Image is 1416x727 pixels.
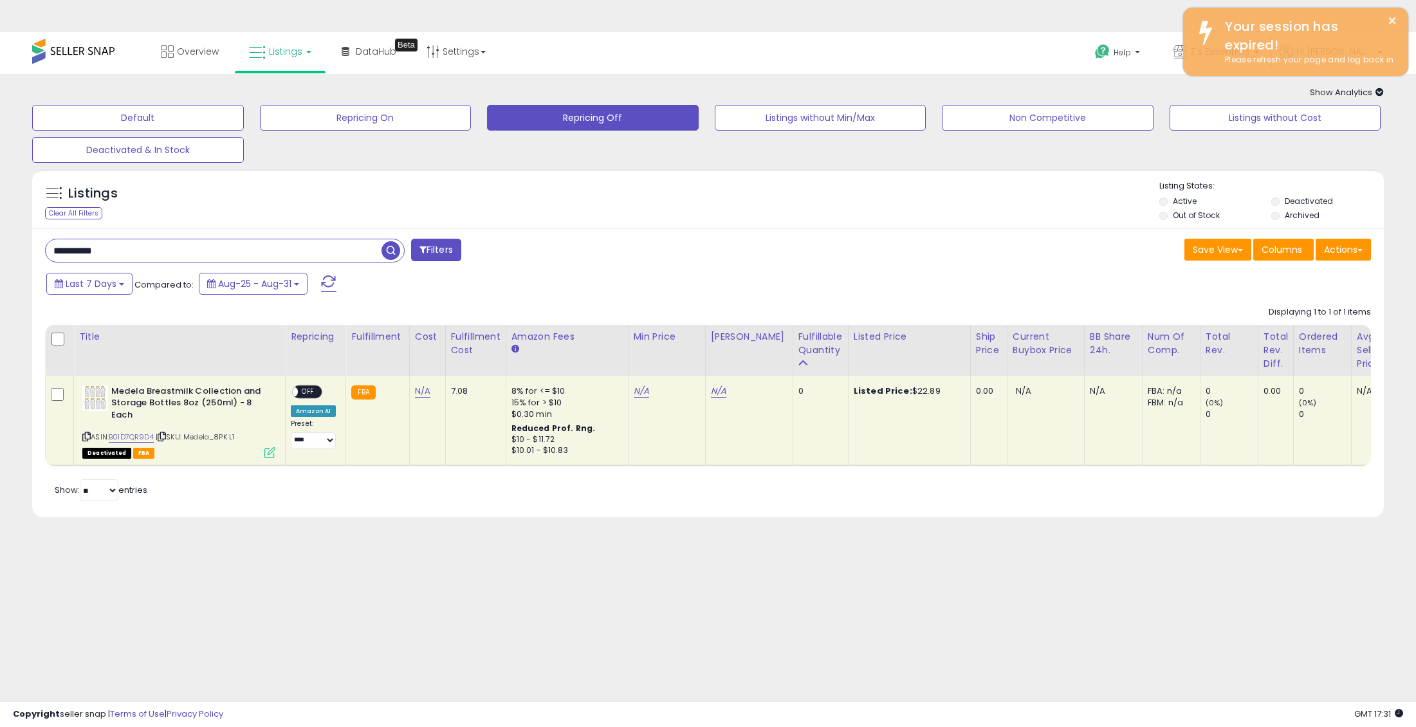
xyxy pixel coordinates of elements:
div: 0 [1299,409,1351,420]
h5: Listings [68,185,118,203]
div: Num of Comp. [1148,330,1195,357]
div: BB Share 24h. [1090,330,1137,357]
div: $10 - $11.72 [511,434,618,445]
span: Show Analytics [1310,86,1384,98]
span: FBA [133,448,155,459]
div: N/A [1090,385,1132,397]
a: Listings [239,32,321,71]
div: Repricing [291,330,340,344]
span: Last 7 Days [66,277,116,290]
button: Listings without Cost [1170,105,1381,131]
b: Medela Breastmilk Collection and Storage Bottles 8oz (250ml) - 8 Each [111,385,268,425]
div: ASIN: [82,385,275,457]
div: $0.30 min [511,409,618,420]
div: Total Rev. [1206,330,1253,357]
div: $10.01 - $10.83 [511,445,618,456]
label: Deactivated [1285,196,1333,207]
div: 0.00 [976,385,997,397]
div: Tooltip anchor [395,39,418,51]
button: Filters [411,239,461,261]
div: Fulfillment Cost [451,330,501,357]
i: Get Help [1094,44,1110,60]
span: OFF [298,386,318,397]
label: Active [1173,196,1197,207]
div: 7.08 [451,385,496,397]
b: Reduced Prof. Rng. [511,423,596,434]
span: Overview [177,45,219,58]
span: DataHub [356,45,396,58]
div: Listed Price [854,330,965,344]
a: Overview [151,32,228,71]
div: Your session has expired! [1215,17,1399,54]
button: Deactivated & In Stock [32,137,244,163]
div: 0 [798,385,838,397]
a: N/A [415,385,430,398]
button: Repricing Off [487,105,699,131]
div: Ship Price [976,330,1002,357]
span: Help [1114,47,1131,58]
div: Min Price [634,330,700,344]
a: B01D7QR9D4 [109,432,154,443]
a: Settings [417,32,495,71]
div: Fulfillable Quantity [798,330,843,357]
a: Help [1085,34,1153,74]
span: N/A [1016,385,1031,397]
small: Amazon Fees. [511,344,519,355]
span: Aug-25 - Aug-31 [218,277,291,290]
div: Title [79,330,280,344]
span: | SKU: Medela_8PK L1 [156,432,234,442]
a: N/A [711,385,726,398]
button: Columns [1253,239,1314,261]
div: 0 [1206,409,1258,420]
div: Displaying 1 to 1 of 1 items [1269,306,1371,318]
small: (0%) [1206,398,1224,408]
span: Compared to: [134,279,194,291]
img: 51oGsRxAC7L._SL40_.jpg [82,385,108,411]
div: Avg Selling Price [1357,330,1404,371]
button: Actions [1316,239,1371,261]
b: Listed Price: [854,385,912,397]
div: Amazon Fees [511,330,623,344]
div: Ordered Items [1299,330,1346,357]
div: FBA: n/a [1148,385,1190,397]
div: 0 [1299,385,1351,397]
p: Listing States: [1159,180,1384,192]
div: Please refresh your page and log back in [1215,54,1399,66]
button: Repricing On [260,105,472,131]
label: Out of Stock [1173,210,1220,221]
button: Default [32,105,244,131]
button: Non Competitive [942,105,1154,131]
div: $22.89 [854,385,961,397]
div: Total Rev. Diff. [1264,330,1288,371]
span: Columns [1262,243,1302,256]
div: 15% for > $10 [511,397,618,409]
small: FBA [351,385,375,400]
div: 0 [1206,385,1258,397]
div: Preset: [291,419,336,448]
button: Aug-25 - Aug-31 [199,273,308,295]
a: Z's Essentials [1164,32,1269,74]
div: Clear All Filters [45,207,102,219]
div: Current Buybox Price [1013,330,1079,357]
div: 0.00 [1264,385,1283,397]
a: DataHub [332,32,406,71]
div: Fulfillment [351,330,403,344]
div: Amazon AI [291,405,336,417]
div: N/A [1357,385,1399,397]
span: All listings that are unavailable for purchase on Amazon for any reason other than out-of-stock [82,448,131,459]
button: Listings without Min/Max [715,105,926,131]
label: Archived [1285,210,1319,221]
div: [PERSON_NAME] [711,330,787,344]
span: Listings [269,45,302,58]
button: Save View [1184,239,1251,261]
button: Last 7 Days [46,273,133,295]
div: 8% for <= $10 [511,385,618,397]
div: FBM: n/a [1148,397,1190,409]
a: N/A [634,385,649,398]
small: (0%) [1299,398,1317,408]
span: Show: entries [55,484,147,496]
div: Cost [415,330,440,344]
